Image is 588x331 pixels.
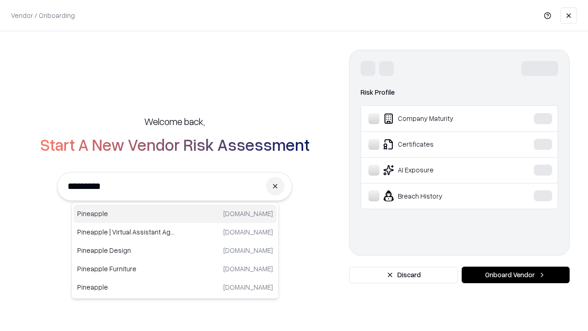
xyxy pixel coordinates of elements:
[368,165,506,176] div: AI Exposure
[368,190,506,201] div: Breach History
[77,264,175,274] p: Pineapple Furniture
[11,11,75,20] p: Vendor / Onboarding
[223,245,273,255] p: [DOMAIN_NAME]
[77,227,175,237] p: Pineapple | Virtual Assistant Agency
[361,87,558,98] div: Risk Profile
[40,135,310,154] h2: Start A New Vendor Risk Assessment
[144,115,205,128] h5: Welcome back,
[223,227,273,237] p: [DOMAIN_NAME]
[462,267,570,283] button: Onboard Vendor
[368,113,506,124] div: Company Maturity
[71,202,279,299] div: Suggestions
[349,267,458,283] button: Discard
[77,282,175,292] p: Pineapple
[223,209,273,218] p: [DOMAIN_NAME]
[223,282,273,292] p: [DOMAIN_NAME]
[368,139,506,150] div: Certificates
[77,209,175,218] p: Pineapple
[223,264,273,274] p: [DOMAIN_NAME]
[77,245,175,255] p: Pineapple Design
